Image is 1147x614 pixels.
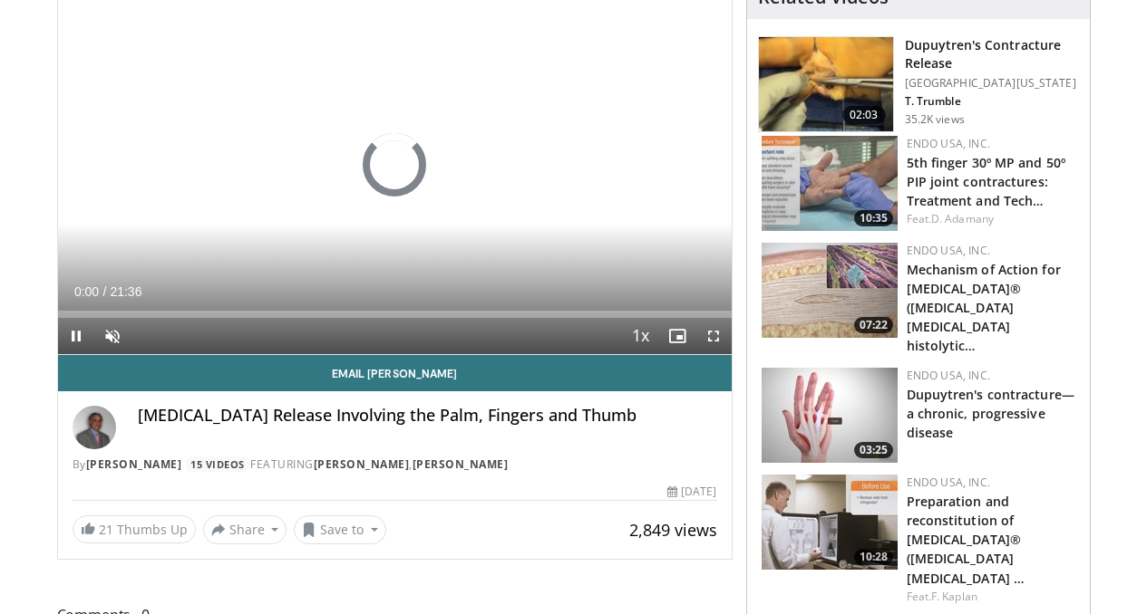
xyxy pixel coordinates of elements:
[86,456,182,472] a: [PERSON_NAME]
[854,210,893,226] span: 10:35
[695,318,732,354] button: Fullscreen
[185,456,251,472] a: 15 Videos
[762,475,898,570] a: 10:28
[58,355,732,391] a: Email [PERSON_NAME]
[907,386,1074,441] a: Dupuytren's contracture— a chronic, progressive disease
[667,484,716,500] div: [DATE]
[907,261,1061,354] a: Mechanism of Action for [MEDICAL_DATA]® ([MEDICAL_DATA] [MEDICAL_DATA] histolytic…
[907,243,990,258] a: Endo USA, Inc.
[905,76,1079,91] p: [GEOGRAPHIC_DATA][US_STATE]
[854,549,893,565] span: 10:28
[854,442,893,458] span: 03:25
[762,475,898,570] img: ab89541e-13d0-49f0-812b-38e61ef681fd.150x105_q85_crop-smart_upscale.jpg
[73,456,717,473] div: By FEATURING ,
[58,311,732,318] div: Progress Bar
[58,318,94,354] button: Pause
[73,406,116,449] img: Avatar
[907,154,1066,209] a: 5th finger 30º MP and 50º PIP joint contractures: Treatment and Tech…
[629,519,717,541] span: 2,849 views
[762,136,898,231] a: 10:35
[762,368,898,463] img: ad125784-313a-4fc2-9766-be83bf9ba0f3.150x105_q85_crop-smart_upscale.jpg
[907,589,1075,605] div: Feat.
[907,475,990,490] a: Endo USA, Inc.
[94,318,131,354] button: Unmute
[907,136,990,151] a: Endo USA, Inc.
[762,243,898,338] img: 4f28c07a-856f-4770-928d-01fbaac11ded.150x105_q85_crop-smart_upscale.jpg
[73,515,196,543] a: 21 Thumbs Up
[110,284,141,299] span: 21:36
[907,493,1025,586] a: Preparation and reconstitution of [MEDICAL_DATA]® ([MEDICAL_DATA] [MEDICAL_DATA] …
[659,318,695,354] button: Enable picture-in-picture mode
[758,36,1079,132] a: 02:03 Dupuytren's Contracture Release [GEOGRAPHIC_DATA][US_STATE] T. Trumble 35.2K views
[905,94,1079,109] p: T. Trumble
[762,368,898,463] a: 03:25
[103,284,107,299] span: /
[623,318,659,354] button: Playback Rate
[907,368,990,383] a: Endo USA, Inc.
[74,284,99,299] span: 0:00
[905,112,965,127] p: 35.2K views
[314,456,410,472] a: [PERSON_NAME]
[842,106,886,124] span: 02:03
[294,515,386,544] button: Save to
[762,136,898,231] img: 9a7f6d9b-8f8d-4cd1-ad66-b7e675c80458.150x105_q85_crop-smart_upscale.jpg
[99,521,113,538] span: 21
[854,317,893,333] span: 07:22
[203,515,287,544] button: Share
[905,36,1079,72] h3: Dupuytren's Contracture Release
[762,243,898,338] a: 07:22
[907,211,1075,227] div: Feat.
[413,456,509,472] a: [PERSON_NAME]
[931,211,994,226] a: D. Adamany
[931,589,977,604] a: F. Kaplan
[759,37,893,131] img: 38790_0000_3.png.150x105_q85_crop-smart_upscale.jpg
[138,406,717,426] h4: [MEDICAL_DATA] Release Involving the Palm, Fingers and Thumb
